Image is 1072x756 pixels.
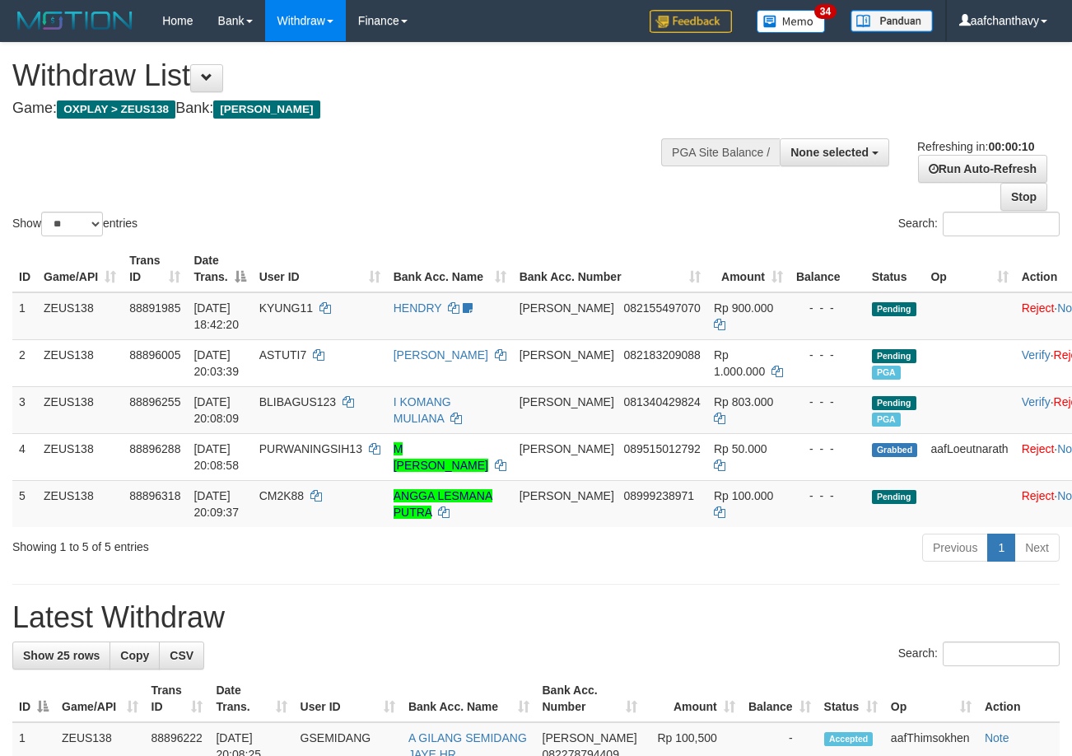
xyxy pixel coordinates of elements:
span: Pending [872,490,916,504]
a: Copy [110,642,160,670]
img: Button%20Memo.svg [757,10,826,33]
label: Search: [898,212,1060,236]
th: Date Trans.: activate to sort column ascending [209,675,293,722]
a: ANGGA LESMANA PUTRA [394,489,493,519]
span: Copy 08999238971 to clipboard [623,489,694,502]
th: Bank Acc. Name: activate to sort column ascending [402,675,536,722]
span: Rp 803.000 [714,395,773,408]
div: - - - [796,441,859,457]
a: Reject [1022,301,1055,315]
span: 88896005 [129,348,180,362]
th: Trans ID: activate to sort column ascending [145,675,210,722]
th: Trans ID: activate to sort column ascending [123,245,187,292]
div: - - - [796,347,859,363]
span: Rp 1.000.000 [714,348,765,378]
span: Pending [872,349,916,363]
td: ZEUS138 [37,386,123,433]
a: HENDRY [394,301,442,315]
td: ZEUS138 [37,433,123,480]
span: PURWANINGSIH13 [259,442,362,455]
span: Accepted [824,732,874,746]
a: M [PERSON_NAME] [394,442,488,472]
a: Previous [922,534,988,562]
span: 88896288 [129,442,180,455]
h1: Latest Withdraw [12,601,1060,634]
th: Status: activate to sort column ascending [818,675,884,722]
a: CSV [159,642,204,670]
span: Rp 50.000 [714,442,767,455]
td: 5 [12,480,37,527]
h4: Game: Bank: [12,100,698,117]
span: CSV [170,649,193,662]
span: [PERSON_NAME] [520,489,614,502]
span: Show 25 rows [23,649,100,662]
td: 4 [12,433,37,480]
a: [PERSON_NAME] [394,348,488,362]
div: - - - [796,488,859,504]
span: [PERSON_NAME] [520,395,614,408]
span: Pending [872,302,916,316]
div: Showing 1 to 5 of 5 entries [12,532,435,555]
th: Game/API: activate to sort column ascending [37,245,123,292]
th: Bank Acc. Number: activate to sort column ascending [536,675,644,722]
th: Op: activate to sort column ascending [924,245,1014,292]
strong: 00:00:10 [988,140,1034,153]
th: ID: activate to sort column descending [12,675,55,722]
img: MOTION_logo.png [12,8,137,33]
input: Search: [943,642,1060,666]
span: BLIBAGUS123 [259,395,336,408]
h1: Withdraw List [12,59,698,92]
span: ASTUTI7 [259,348,307,362]
a: Show 25 rows [12,642,110,670]
span: Copy [120,649,149,662]
td: ZEUS138 [37,339,123,386]
label: Show entries [12,212,137,236]
div: - - - [796,394,859,410]
th: User ID: activate to sort column ascending [294,675,402,722]
a: I KOMANG MULIANA [394,395,451,425]
span: [DATE] 20:08:58 [193,442,239,472]
span: OXPLAY > ZEUS138 [57,100,175,119]
th: User ID: activate to sort column ascending [253,245,387,292]
a: Verify [1022,395,1051,408]
label: Search: [898,642,1060,666]
img: Feedback.jpg [650,10,732,33]
a: Next [1014,534,1060,562]
span: [DATE] 20:09:37 [193,489,239,519]
th: Balance [790,245,865,292]
span: Copy 082155497070 to clipboard [623,301,700,315]
span: Grabbed [872,443,918,457]
a: Reject [1022,442,1055,455]
a: Reject [1022,489,1055,502]
span: [DATE] 20:08:09 [193,395,239,425]
th: Amount: activate to sort column ascending [644,675,742,722]
a: Stop [1000,183,1047,211]
th: Amount: activate to sort column ascending [707,245,790,292]
th: Status [865,245,925,292]
span: 88896255 [129,395,180,408]
span: CM2K88 [259,489,304,502]
img: panduan.png [851,10,933,32]
span: [PERSON_NAME] [543,731,637,744]
span: Refreshing in: [917,140,1034,153]
a: Verify [1022,348,1051,362]
span: Marked by aafanarl [872,366,901,380]
td: aafLoeutnarath [924,433,1014,480]
span: 34 [814,4,837,19]
th: Balance: activate to sort column ascending [742,675,818,722]
span: Rp 900.000 [714,301,773,315]
th: Date Trans.: activate to sort column descending [187,245,252,292]
input: Search: [943,212,1060,236]
span: [PERSON_NAME] [520,442,614,455]
span: [PERSON_NAME] [520,348,614,362]
th: Action [978,675,1060,722]
span: [DATE] 18:42:20 [193,301,239,331]
a: 1 [987,534,1015,562]
th: Bank Acc. Name: activate to sort column ascending [387,245,513,292]
td: ZEUS138 [37,480,123,527]
th: ID [12,245,37,292]
th: Game/API: activate to sort column ascending [55,675,145,722]
span: Marked by aafanarl [872,413,901,427]
span: 88896318 [129,489,180,502]
a: Run Auto-Refresh [918,155,1047,183]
